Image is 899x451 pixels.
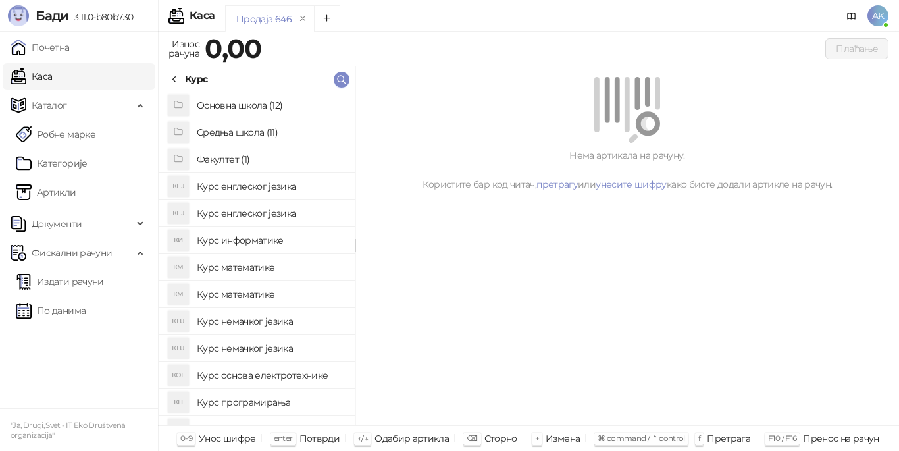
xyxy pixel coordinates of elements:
span: ↑/↓ [357,433,368,443]
div: КП [168,419,189,440]
h4: Средња школа (11) [197,122,344,143]
span: Каталог [32,92,67,119]
span: 3.11.0-b80b730 [68,11,133,23]
div: Измена [546,430,580,447]
div: Нема артикала на рачуну. Користите бар код читач, или како бисте додали артикле на рачун. [371,148,883,192]
a: Категорије [16,150,88,176]
div: КП [168,392,189,413]
h4: Курс математике [197,284,344,305]
h4: Факултет (1) [197,149,344,170]
a: Робне марке [16,121,95,147]
span: Фискални рачуни [32,240,112,266]
small: "Ja, Drugi, Svet - IT Eko Društvena organizacija" [11,421,126,440]
h4: Курс немачког језика [197,338,344,359]
a: Каса [11,63,52,90]
span: ⌘ command / ⌃ control [598,433,685,443]
div: Продаја 646 [236,12,292,26]
span: AK [867,5,888,26]
div: Сторно [484,430,517,447]
div: КЕЈ [168,203,189,224]
div: Курс [185,72,207,86]
a: унесите шифру [596,178,667,190]
div: Претрага [707,430,750,447]
div: grid [159,92,355,425]
a: претрагу [536,178,578,190]
a: По данима [16,298,86,324]
div: Износ рачуна [166,36,202,62]
div: Потврди [299,430,340,447]
div: КИ [168,230,189,251]
span: 0-9 [180,433,192,443]
h4: Курс програмирања [197,419,344,440]
span: F10 / F16 [768,433,796,443]
h4: Курс енглеског језика [197,203,344,224]
span: ⌫ [467,433,477,443]
a: ArtikliАртикли [16,179,76,205]
h4: Основна школа (12) [197,95,344,116]
img: Logo [8,5,29,26]
button: Add tab [314,5,340,32]
button: Плаћање [825,38,888,59]
h4: Курс немачког језика [197,311,344,332]
button: remove [294,13,311,24]
div: КМ [168,284,189,305]
h4: Курс математике [197,257,344,278]
h4: Курс основа електротехнике [197,365,344,386]
a: Издати рачуни [16,269,104,295]
div: КНЈ [168,311,189,332]
h4: Курс енглеског језика [197,176,344,197]
div: Каса [190,11,215,21]
div: Пренос на рачун [803,430,879,447]
strong: 0,00 [205,32,261,65]
div: КНЈ [168,338,189,359]
div: КЕЈ [168,176,189,197]
span: f [698,433,700,443]
a: Почетна [11,34,70,61]
span: Документи [32,211,82,237]
a: Документација [841,5,862,26]
span: + [535,433,539,443]
div: КМ [168,257,189,278]
div: Унос шифре [199,430,256,447]
div: КОЕ [168,365,189,386]
h4: Курс информатике [197,230,344,251]
span: enter [274,433,293,443]
span: Бади [36,8,68,24]
h4: Курс програмирања [197,392,344,413]
div: Одабир артикла [374,430,449,447]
